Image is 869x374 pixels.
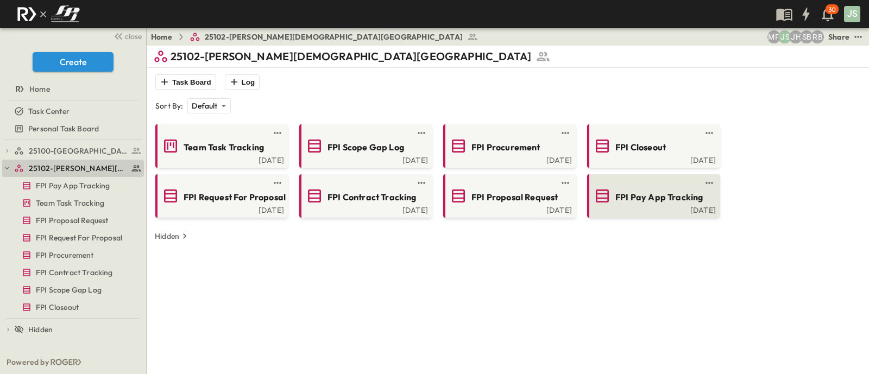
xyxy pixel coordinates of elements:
[28,324,53,335] span: Hidden
[158,205,284,213] a: [DATE]
[800,30,813,43] div: Sterling Barnett (sterling@fpibuilders.com)
[589,205,716,213] a: [DATE]
[2,229,144,246] div: FPI Request For Proposaltest
[778,30,791,43] div: Jesse Sullivan (jsullivan@fpibuilders.com)
[109,28,144,43] button: close
[445,155,572,163] a: [DATE]
[301,155,428,163] a: [DATE]
[589,155,716,163] a: [DATE]
[328,191,417,204] span: FPI Contract Tracking
[2,281,144,299] div: FPI Scope Gap Logtest
[2,246,144,264] div: FPI Procurementtest
[155,74,216,90] button: Task Board
[36,198,104,208] span: Team Task Tracking
[171,49,531,64] p: 25102-[PERSON_NAME][DEMOGRAPHIC_DATA][GEOGRAPHIC_DATA]
[2,213,142,228] a: FPI Proposal Request
[828,5,836,14] p: 30
[184,141,264,154] span: Team Task Tracking
[471,191,558,204] span: FPI Proposal Request
[36,180,110,191] span: FPI Pay App Tracking
[2,300,142,315] a: FPI Closeout
[225,74,260,90] button: Log
[14,143,142,159] a: 25100-Vanguard Prep School
[271,126,284,140] button: test
[559,126,572,140] button: test
[151,31,484,42] nav: breadcrumbs
[811,30,824,43] div: Regina Barnett (rbarnett@fpibuilders.com)
[2,81,142,97] a: Home
[36,284,102,295] span: FPI Scope Gap Log
[158,187,284,205] a: FPI Request For Proposal
[33,52,114,72] button: Create
[205,31,463,42] span: 25102-[PERSON_NAME][DEMOGRAPHIC_DATA][GEOGRAPHIC_DATA]
[14,161,142,176] a: 25102-Christ The Redeemer Anglican Church
[28,123,99,134] span: Personal Task Board
[2,265,142,280] a: FPI Contract Tracking
[2,282,142,297] a: FPI Scope Gap Log
[301,205,428,213] a: [DATE]
[36,302,79,313] span: FPI Closeout
[190,31,478,42] a: 25102-[PERSON_NAME][DEMOGRAPHIC_DATA][GEOGRAPHIC_DATA]
[471,141,540,154] span: FPI Procurement
[2,121,142,136] a: Personal Task Board
[29,145,128,156] span: 25100-Vanguard Prep School
[767,30,780,43] div: Monica Pruteanu (mpruteanu@fpibuilders.com)
[28,106,70,117] span: Task Center
[852,30,865,43] button: test
[2,160,144,177] div: 25102-Christ The Redeemer Anglican Churchtest
[445,205,572,213] a: [DATE]
[2,264,144,281] div: FPI Contract Trackingtest
[2,178,142,193] a: FPI Pay App Tracking
[301,187,428,205] a: FPI Contract Tracking
[615,191,703,204] span: FPI Pay App Tracking
[2,120,144,137] div: Personal Task Boardtest
[445,187,572,205] a: FPI Proposal Request
[184,191,286,204] span: FPI Request For Proposal
[415,126,428,140] button: test
[559,176,572,189] button: test
[36,232,122,243] span: FPI Request For Proposal
[2,299,144,316] div: FPI Closeouttest
[158,137,284,155] a: Team Task Tracking
[828,31,849,42] div: Share
[301,137,428,155] a: FPI Scope Gap Log
[789,30,802,43] div: Jose Hurtado (jhurtado@fpibuilders.com)
[445,137,572,155] a: FPI Procurement
[589,187,716,205] a: FPI Pay App Tracking
[703,176,716,189] button: test
[589,137,716,155] a: FPI Closeout
[36,215,108,226] span: FPI Proposal Request
[2,212,144,229] div: FPI Proposal Requesttest
[2,248,142,263] a: FPI Procurement
[151,31,172,42] a: Home
[703,126,716,140] button: test
[158,155,284,163] div: [DATE]
[2,194,144,212] div: Team Task Trackingtest
[125,31,142,42] span: close
[192,100,217,111] p: Default
[187,98,230,113] div: Default
[29,163,128,174] span: 25102-Christ The Redeemer Anglican Church
[271,176,284,189] button: test
[843,5,861,23] button: JS
[2,104,142,119] a: Task Center
[13,3,84,26] img: c8d7d1ed905e502e8f77bf7063faec64e13b34fdb1f2bdd94b0e311fc34f8000.png
[150,229,194,244] button: Hidden
[415,176,428,189] button: test
[2,195,142,211] a: Team Task Tracking
[328,141,404,154] span: FPI Scope Gap Log
[155,100,183,111] p: Sort By:
[2,230,142,245] a: FPI Request For Proposal
[36,267,113,278] span: FPI Contract Tracking
[615,141,666,154] span: FPI Closeout
[155,231,179,242] p: Hidden
[2,142,144,160] div: 25100-Vanguard Prep Schooltest
[36,250,94,261] span: FPI Procurement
